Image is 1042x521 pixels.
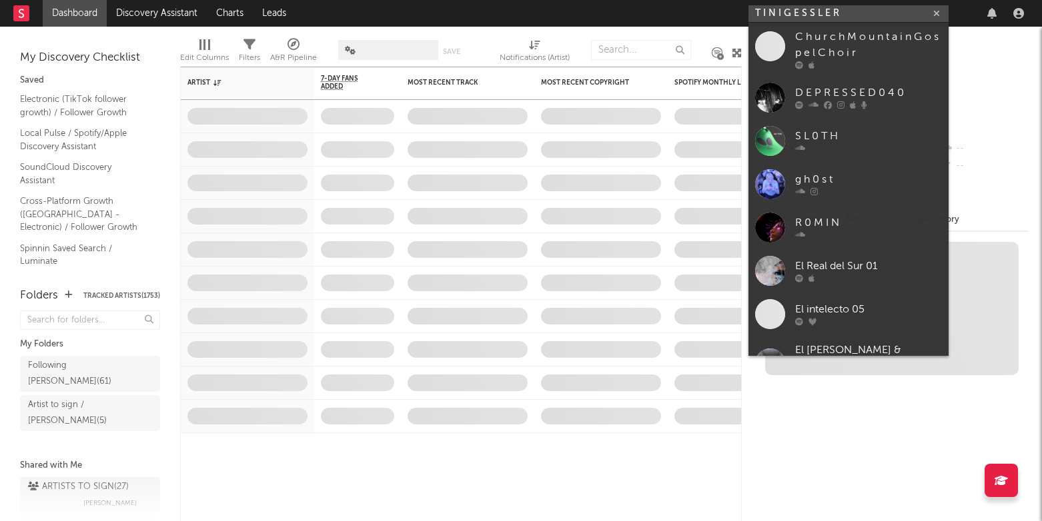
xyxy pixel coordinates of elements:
a: S L 0 T H [748,119,949,163]
a: Local Pulse / Spotify/Apple Discovery Assistant [20,126,147,153]
div: Most Recent Track [408,79,508,87]
div: R 0 M I N [795,215,942,231]
div: Folders [20,288,58,304]
div: S L 0 T H [795,129,942,145]
a: El intelecto 05 [748,292,949,336]
span: [PERSON_NAME] [83,495,137,511]
div: Artist [187,79,288,87]
a: R 0 M I N [748,206,949,249]
button: Tracked Artists(1753) [83,292,160,299]
input: Search... [591,40,691,60]
div: -- [940,157,1029,175]
div: Notifications (Artist) [500,50,570,66]
a: SoundCloud Discovery Assistant [20,160,147,187]
button: Save [443,48,460,55]
div: Saved [20,73,160,89]
div: El Real del Sur 01 [795,259,942,274]
div: Edit Columns [180,50,229,66]
a: g h 0 s t [748,163,949,206]
div: My Folders [20,336,160,352]
a: C h u r c h M o u n t a i n G o s p e l C h o i r [748,23,949,76]
div: ARTISTS TO SIGN ( 27 ) [28,479,129,495]
div: Filters [239,50,260,66]
a: El [PERSON_NAME] & [PERSON_NAME] [PERSON_NAME] 0king [748,336,949,405]
div: Artist to sign / [PERSON_NAME] ( 5 ) [28,397,122,429]
div: Following [PERSON_NAME] ( 61 ) [28,358,122,390]
a: Following [PERSON_NAME](61) [20,356,160,392]
div: Notifications (Artist) [500,33,570,72]
a: Artist to sign / [PERSON_NAME](5) [20,395,160,431]
a: ARTISTS TO SIGN(27)[PERSON_NAME] [20,477,160,513]
a: Spinnin Saved Search / Luminate [20,241,147,268]
div: Filters [239,33,260,72]
div: A&R Pipeline [270,33,317,72]
div: A&R Pipeline [270,50,317,66]
div: Spotify Monthly Listeners [674,79,774,87]
a: Cross-Platform Growth ([GEOGRAPHIC_DATA] - Electronic) / Follower Growth [20,194,147,235]
div: Shared with Me [20,458,160,474]
div: C h u r c h M o u n t a i n G o s p e l C h o i r [795,29,942,61]
div: My Discovery Checklist [20,50,160,66]
input: Search for artists [748,5,949,22]
div: Most Recent Copyright [541,79,641,87]
div: Edit Columns [180,33,229,72]
a: Electronic (TikTok follower growth) / Follower Growth [20,92,147,119]
div: D E P R E S S E D 0 4 0 [795,85,942,101]
a: D E P R E S S E D 0 4 0 [748,76,949,119]
div: El intelecto 05 [795,302,942,318]
input: Search for folders... [20,310,160,330]
div: El [PERSON_NAME] & [PERSON_NAME] [PERSON_NAME] 0king [795,342,942,390]
div: -- [940,140,1029,157]
span: 7-Day Fans Added [321,75,374,91]
a: El Real del Sur 01 [748,249,949,292]
div: g h 0 s t [795,172,942,188]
